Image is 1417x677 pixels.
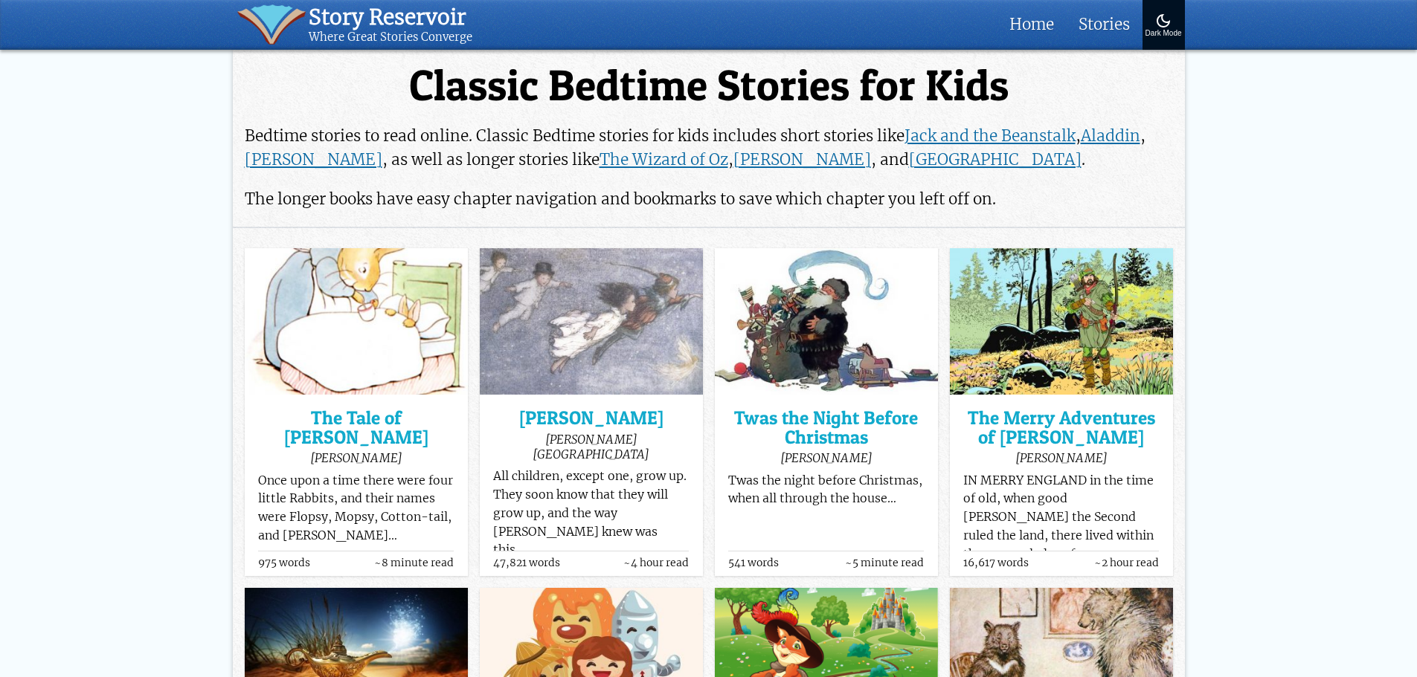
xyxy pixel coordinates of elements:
[623,557,689,569] span: ~4 hour read
[1146,30,1182,38] div: Dark Mode
[963,557,1029,569] span: 16,617 words
[963,472,1159,638] p: IN MERRY ENGLAND in the time of old, when good [PERSON_NAME] the Second ruled the land, there liv...
[245,248,468,395] img: The Tale of Peter Rabbit
[493,557,560,569] span: 47,821 words
[1094,557,1159,569] span: ~2 hour read
[374,557,454,569] span: ~8 minute read
[728,557,779,569] span: 541 words
[950,248,1173,395] img: The Merry Adventures of Robin Hood
[237,4,306,45] img: icon of book with waver spilling out.
[309,4,472,30] div: Story Reservoir
[963,409,1159,447] a: The Merry Adventures of [PERSON_NAME]
[909,149,1082,169] a: [GEOGRAPHIC_DATA]
[728,409,924,447] a: Twas the Night Before Christmas
[258,409,454,447] a: The Tale of [PERSON_NAME]
[480,248,703,395] img: Peter Pan
[600,149,728,169] a: The Wizard of Oz
[493,409,689,427] a: [PERSON_NAME]
[904,126,1076,146] a: Jack and the Beanstalk
[493,432,689,461] div: [PERSON_NAME][GEOGRAPHIC_DATA]
[1081,126,1140,146] a: Aladdin
[733,149,871,169] a: [PERSON_NAME]
[309,30,472,45] div: Where Great Stories Converge
[728,450,924,465] div: [PERSON_NAME]
[728,472,924,509] p: Twas the night before Christmas, when all through the house…
[245,149,382,169] a: [PERSON_NAME]
[258,472,454,545] p: Once upon a time there were four little Rabbits, and their names were Flopsy, Mopsy, Cotton-tail,...
[1154,12,1172,30] img: Turn On Dark Mode
[245,63,1173,108] h1: Classic Bedtime Stories for Kids
[258,557,310,569] span: 975 words
[845,557,924,569] span: ~5 minute read
[493,467,689,560] p: All children, except one, grow up. They soon know that they will grow up, and the way [PERSON_NAM...
[258,450,454,465] div: [PERSON_NAME]
[245,187,1173,211] p: The longer books have easy chapter navigation and bookmarks to save which chapter you left off on.
[245,124,1173,172] p: Bedtime stories to read online. Classic Bedtime stories for kids includes short stories like , , ...
[963,450,1159,465] div: [PERSON_NAME]
[715,248,938,395] img: Twas the Night Before Christmas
